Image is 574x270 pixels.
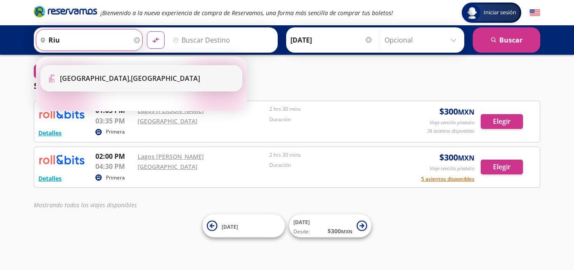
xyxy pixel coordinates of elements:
[203,214,285,238] button: [DATE]
[269,151,397,159] p: 2 hrs 30 mins
[100,9,393,17] em: ¡Bienvenido a la nueva experiencia de compra de Reservamos, una forma más sencilla de comprar tus...
[458,153,474,163] small: MXN
[525,221,566,262] iframe: Messagebird Livechat Widget
[34,201,137,209] em: Mostrando todos los viajes disponibles
[38,151,85,168] img: RESERVAMOS
[439,105,474,118] span: $ 300
[328,227,352,235] span: $ 300
[95,161,133,171] p: 04:30 PM
[106,174,125,182] p: Primera
[60,74,131,83] b: [GEOGRAPHIC_DATA],
[430,119,474,126] p: Viaje sencillo p/adulto
[138,152,204,160] a: Lagos [PERSON_NAME]
[95,116,133,126] p: 03:35 PM
[384,29,460,51] input: Opcional
[421,175,474,183] button: 5 asientos disponibles
[530,8,540,18] button: English
[269,105,397,113] p: 2 hrs 30 mins
[38,105,85,122] img: RESERVAMOS
[222,223,238,230] span: [DATE]
[480,8,520,17] span: Iniciar sesión
[138,163,198,171] a: [GEOGRAPHIC_DATA]
[269,161,397,169] p: Duración
[341,228,352,235] small: MXN
[34,64,73,79] button: 0Filtros
[34,5,97,18] i: Brand Logo
[430,165,474,172] p: Viaje sencillo p/adulto
[481,160,523,174] button: Elegir
[106,128,125,136] p: Primera
[38,174,62,183] button: Detalles
[60,74,200,83] div: [GEOGRAPHIC_DATA]
[293,219,310,226] span: [DATE]
[427,128,474,135] p: 38 asientos disponibles
[458,107,474,117] small: MXN
[169,29,273,51] input: Buscar Destino
[38,128,62,137] button: Detalles
[95,151,133,161] p: 02:00 PM
[36,29,132,51] input: Buscar Origen
[290,29,373,51] input: Elegir Fecha
[293,228,310,235] span: Desde:
[481,114,523,129] button: Elegir
[138,117,198,125] a: [GEOGRAPHIC_DATA]
[439,151,474,164] span: $ 300
[34,5,97,20] a: Brand Logo
[34,80,142,92] p: Seleccionar horario de ida
[269,116,397,123] p: Duración
[473,27,540,53] button: Buscar
[289,214,371,238] button: [DATE]Desde:$300MXN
